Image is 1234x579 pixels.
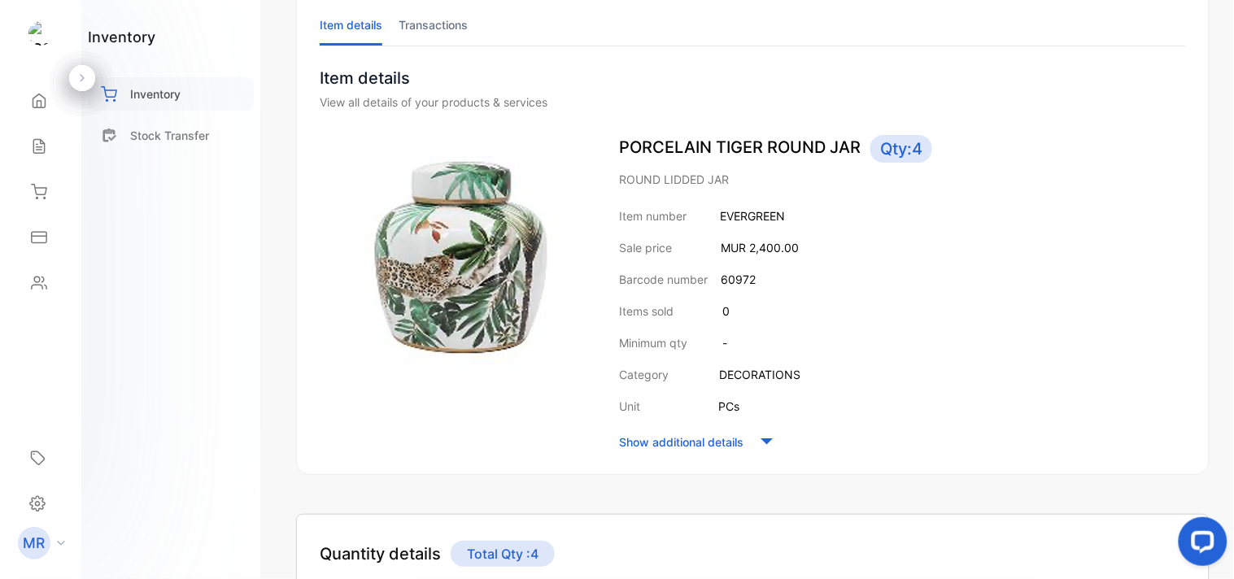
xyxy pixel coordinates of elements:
[619,433,743,451] p: Show additional details
[1166,511,1234,579] iframe: LiveChat chat widget
[88,77,254,111] a: Inventory
[722,334,727,351] p: -
[320,66,1186,90] p: Item details
[88,119,254,152] a: Stock Transfer
[721,271,756,288] p: 60972
[28,21,53,46] img: logo
[619,334,687,351] p: Minimum qty
[721,241,799,255] span: MUR 2,400.00
[619,398,640,415] p: Unit
[619,271,708,288] p: Barcode number
[619,239,672,256] p: Sale price
[320,4,382,46] li: Item details
[619,207,687,224] p: Item number
[24,533,46,554] p: MR
[720,207,785,224] p: EVERGREEN
[451,541,555,567] p: Total Qty : 4
[718,398,739,415] p: PCs
[320,542,441,566] h4: Quantity details
[619,303,674,320] p: Items sold
[130,127,209,144] p: Stock Transfer
[619,171,1186,188] p: ROUND LIDDED JAR
[722,303,730,320] p: 0
[320,94,1186,111] div: View all details of your products & services
[320,135,586,391] img: item
[130,85,181,102] p: Inventory
[719,366,800,383] p: DECORATIONS
[88,26,155,48] h1: inventory
[619,135,1186,163] p: PORCELAIN TIGER ROUND JAR
[870,135,932,163] span: Qty: 4
[619,366,669,383] p: Category
[399,4,468,46] li: Transactions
